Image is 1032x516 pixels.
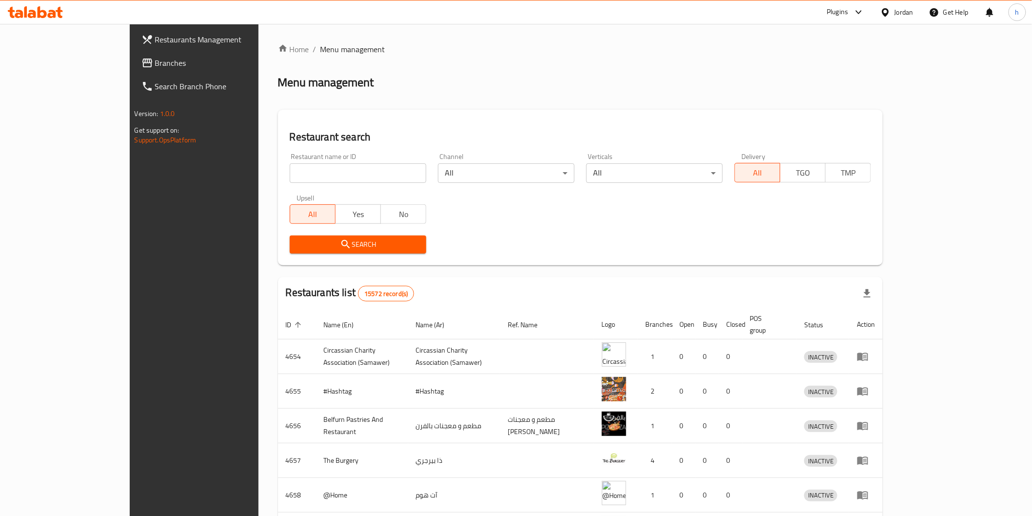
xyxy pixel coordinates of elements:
[849,310,883,339] th: Action
[297,195,315,201] label: Upsell
[638,443,672,478] td: 4
[278,43,883,55] nav: breadcrumb
[672,310,695,339] th: Open
[804,455,837,467] div: INACTIVE
[695,409,719,443] td: 0
[672,478,695,513] td: 0
[804,456,837,467] span: INACTIVE
[784,166,822,180] span: TGO
[160,107,175,120] span: 1.0.0
[750,313,785,336] span: POS group
[638,374,672,409] td: 2
[290,163,426,183] input: Search for restaurant name or ID..
[408,478,500,513] td: آت هوم
[135,134,197,146] a: Support.OpsPlatform
[1015,7,1019,18] span: h
[804,490,837,501] span: INACTIVE
[719,478,742,513] td: 0
[827,6,848,18] div: Plugins
[134,75,302,98] a: Search Branch Phone
[286,319,304,331] span: ID
[416,319,457,331] span: Name (Ar)
[286,285,415,301] h2: Restaurants list
[857,385,875,397] div: Menu
[155,34,294,45] span: Restaurants Management
[602,342,626,367] img: ​Circassian ​Charity ​Association​ (Samawer)
[290,130,872,144] h2: Restaurant search
[719,374,742,409] td: 0
[672,339,695,374] td: 0
[316,478,408,513] td: @Home
[855,282,879,305] div: Export file
[602,377,626,401] img: #Hashtag
[313,43,317,55] li: /
[825,163,871,182] button: TMP
[695,339,719,374] td: 0
[408,339,500,374] td: ​Circassian ​Charity ​Association​ (Samawer)
[857,489,875,501] div: Menu
[408,443,500,478] td: ذا بيرجري
[638,310,672,339] th: Branches
[602,412,626,436] img: Belfurn Pastries And Restaurant
[719,339,742,374] td: 0
[672,443,695,478] td: 0
[804,386,837,397] span: INACTIVE
[320,43,385,55] span: Menu management
[594,310,638,339] th: Logo
[290,236,426,254] button: Search
[739,166,776,180] span: All
[602,481,626,505] img: @Home
[316,409,408,443] td: Belfurn Pastries And Restaurant
[335,204,381,224] button: Yes
[894,7,913,18] div: Jordan
[719,409,742,443] td: 0
[358,286,414,301] div: Total records count
[290,204,336,224] button: All
[804,421,837,432] span: INACTIVE
[638,339,672,374] td: 1
[602,446,626,471] img: The Burgery
[324,319,367,331] span: Name (En)
[316,339,408,374] td: ​Circassian ​Charity ​Association​ (Samawer)
[380,204,426,224] button: No
[385,207,422,221] span: No
[695,310,719,339] th: Busy
[135,124,179,137] span: Get support on:
[719,443,742,478] td: 0
[298,238,418,251] span: Search
[857,351,875,362] div: Menu
[278,75,374,90] h2: Menu management
[438,163,575,183] div: All
[804,319,836,331] span: Status
[134,28,302,51] a: Restaurants Management
[638,478,672,513] td: 1
[734,163,780,182] button: All
[695,478,719,513] td: 0
[804,490,837,501] div: INACTIVE
[294,207,332,221] span: All
[508,319,550,331] span: Ref. Name
[719,310,742,339] th: Closed
[586,163,723,183] div: All
[804,351,837,363] div: INACTIVE
[857,455,875,466] div: Menu
[134,51,302,75] a: Branches
[316,443,408,478] td: The Burgery
[155,80,294,92] span: Search Branch Phone
[408,409,500,443] td: مطعم و معجنات بالفرن
[695,443,719,478] td: 0
[155,57,294,69] span: Branches
[672,409,695,443] td: 0
[135,107,159,120] span: Version:
[780,163,826,182] button: TGO
[695,374,719,409] td: 0
[500,409,594,443] td: مطعم و معجنات [PERSON_NAME]
[672,374,695,409] td: 0
[358,289,414,298] span: 15572 record(s)
[316,374,408,409] td: #Hashtag
[830,166,867,180] span: TMP
[339,207,377,221] span: Yes
[638,409,672,443] td: 1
